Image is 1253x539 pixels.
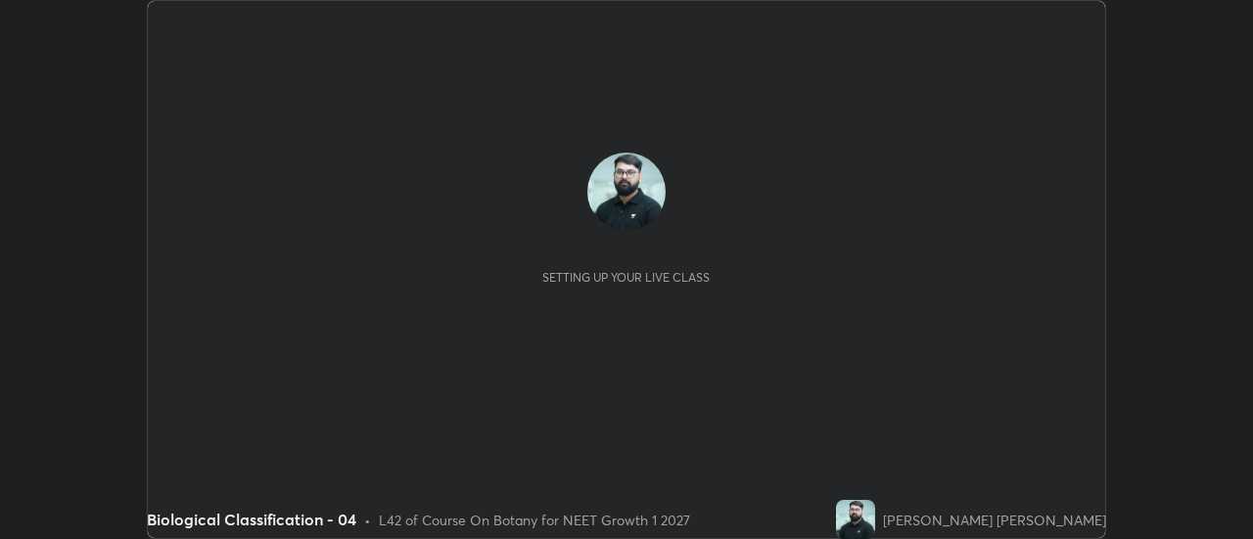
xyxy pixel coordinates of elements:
[542,270,710,285] div: Setting up your live class
[883,510,1106,530] div: [PERSON_NAME] [PERSON_NAME]
[379,510,690,530] div: L42 of Course On Botany for NEET Growth 1 2027
[364,510,371,530] div: •
[587,153,666,231] img: 962a5ef9ae1549bc87716ea8f1eb62b1.jpg
[836,500,875,539] img: 962a5ef9ae1549bc87716ea8f1eb62b1.jpg
[147,508,356,531] div: Biological Classification - 04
